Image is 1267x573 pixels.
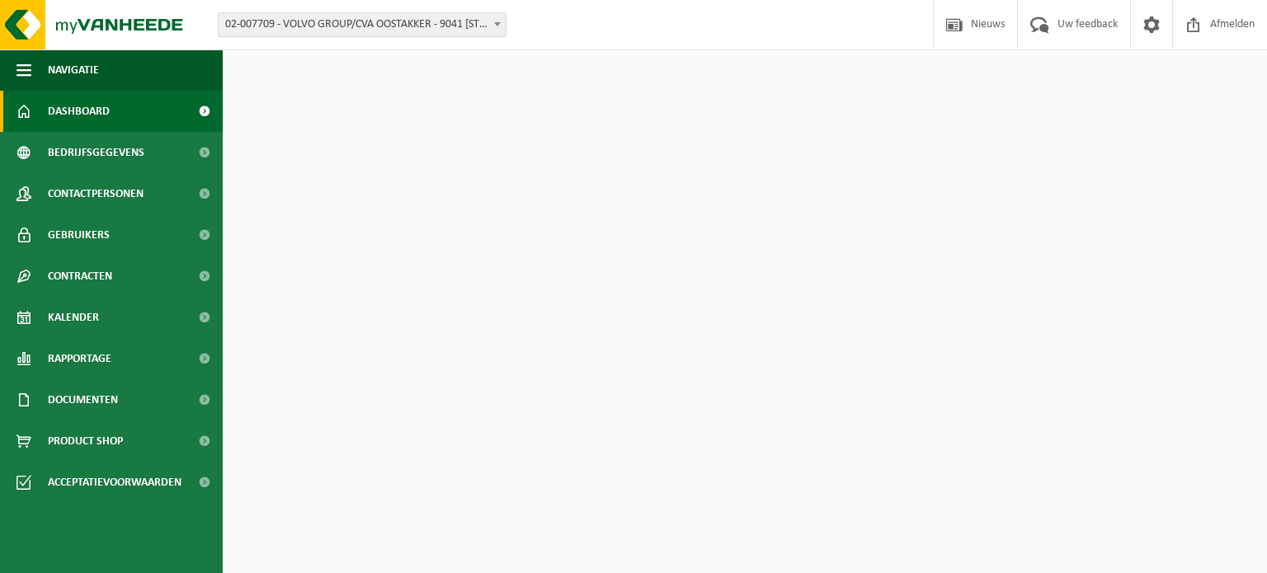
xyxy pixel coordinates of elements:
span: Acceptatievoorwaarden [48,462,181,503]
span: Contactpersonen [48,173,144,214]
span: 02-007709 - VOLVO GROUP/CVA OOSTAKKER - 9041 OOSTAKKER, SMALLEHEERWEG 31 [219,13,506,36]
span: Product Shop [48,420,123,462]
span: Navigatie [48,49,99,91]
span: Gebruikers [48,214,110,256]
span: Rapportage [48,338,111,379]
span: Bedrijfsgegevens [48,132,144,173]
span: Documenten [48,379,118,420]
span: Contracten [48,256,112,297]
span: Kalender [48,297,99,338]
span: 02-007709 - VOLVO GROUP/CVA OOSTAKKER - 9041 OOSTAKKER, SMALLEHEERWEG 31 [218,12,506,37]
span: Dashboard [48,91,110,132]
